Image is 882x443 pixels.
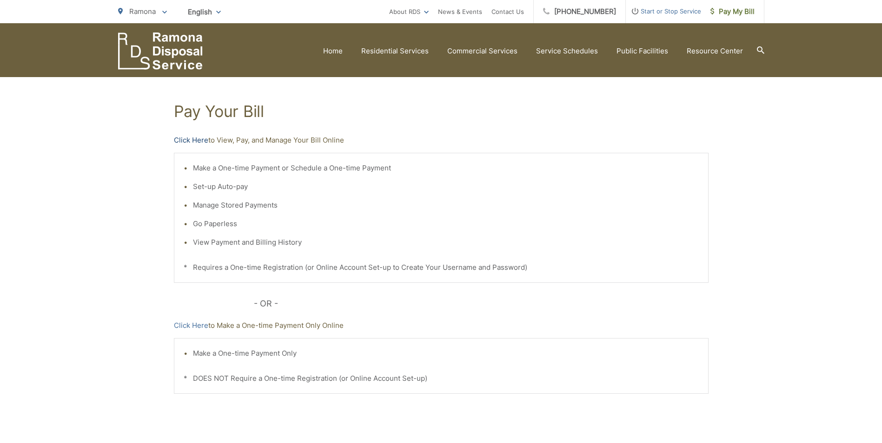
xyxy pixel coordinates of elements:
p: to Make a One-time Payment Only Online [174,320,709,331]
a: Service Schedules [536,46,598,57]
li: Make a One-time Payment Only [193,348,699,359]
a: Home [323,46,343,57]
span: English [181,4,228,20]
li: Manage Stored Payments [193,200,699,211]
li: Make a One-time Payment or Schedule a One-time Payment [193,163,699,174]
a: Click Here [174,135,208,146]
span: Ramona [129,7,156,16]
a: Contact Us [491,6,524,17]
p: to View, Pay, and Manage Your Bill Online [174,135,709,146]
h1: Pay Your Bill [174,102,709,121]
li: Set-up Auto-pay [193,181,699,192]
a: About RDS [389,6,429,17]
a: Public Facilities [617,46,668,57]
p: * DOES NOT Require a One-time Registration (or Online Account Set-up) [184,373,699,384]
p: * Requires a One-time Registration (or Online Account Set-up to Create Your Username and Password) [184,262,699,273]
li: View Payment and Billing History [193,237,699,248]
a: Residential Services [361,46,429,57]
a: Commercial Services [447,46,517,57]
a: Resource Center [687,46,743,57]
a: Click Here [174,320,208,331]
li: Go Paperless [193,218,699,229]
span: Pay My Bill [710,6,755,17]
a: EDCD logo. Return to the homepage. [118,33,203,70]
p: - OR - [254,297,709,311]
a: News & Events [438,6,482,17]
